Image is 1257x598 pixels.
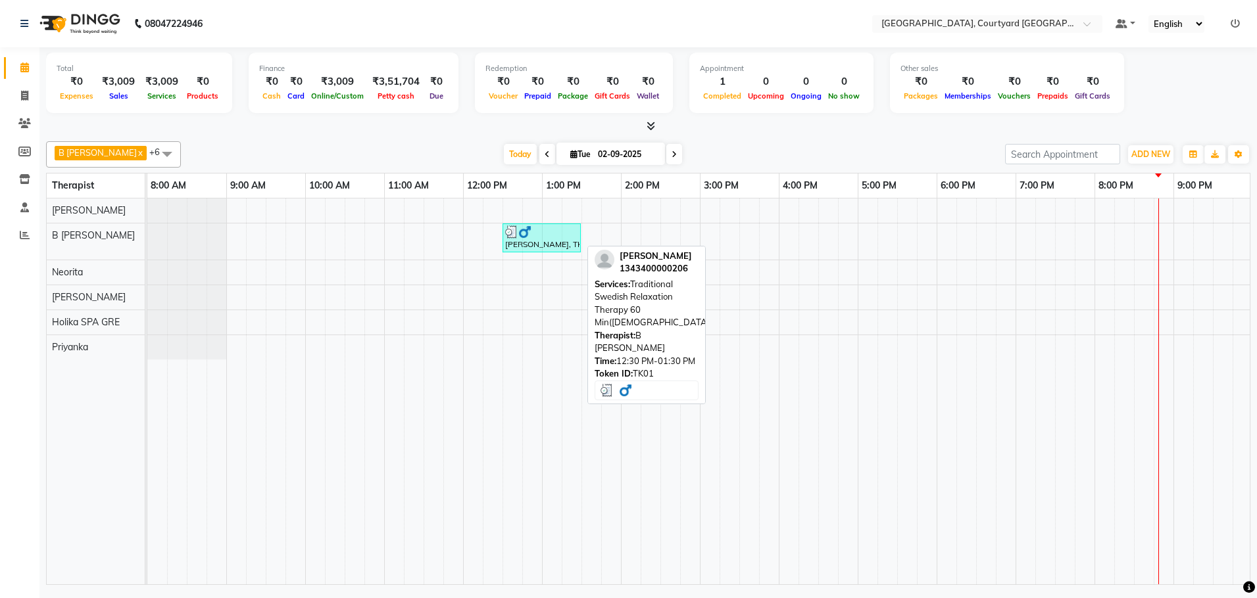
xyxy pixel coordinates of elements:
[745,74,787,89] div: 0
[779,176,821,195] a: 4:00 PM
[485,91,521,101] span: Voucher
[858,176,900,195] a: 5:00 PM
[52,341,88,353] span: Priyanka
[426,91,447,101] span: Due
[595,330,635,340] span: Therapist:
[620,262,692,275] div: 1343400000206
[1072,91,1114,101] span: Gift Cards
[595,367,699,380] div: TK01
[1034,74,1072,89] div: ₹0
[52,316,120,328] span: Holika SPA GRE
[937,176,979,195] a: 6:00 PM
[900,63,1114,74] div: Other sales
[620,250,692,261] span: [PERSON_NAME]
[543,176,584,195] a: 1:00 PM
[284,74,308,89] div: ₹0
[787,91,825,101] span: Ongoing
[1174,176,1216,195] a: 9:00 PM
[259,91,284,101] span: Cash
[633,91,662,101] span: Wallet
[622,176,663,195] a: 2:00 PM
[941,91,995,101] span: Memberships
[1095,176,1137,195] a: 8:00 PM
[145,5,203,42] b: 08047224946
[700,63,863,74] div: Appointment
[184,74,222,89] div: ₹0
[995,74,1034,89] div: ₹0
[1034,91,1072,101] span: Prepaids
[59,147,137,158] span: B [PERSON_NAME]
[700,74,745,89] div: 1
[1131,149,1170,159] span: ADD NEW
[995,91,1034,101] span: Vouchers
[567,149,594,159] span: Tue
[259,74,284,89] div: ₹0
[595,279,630,289] span: Services:
[1072,74,1114,89] div: ₹0
[284,91,308,101] span: Card
[555,91,591,101] span: Package
[633,74,662,89] div: ₹0
[106,91,132,101] span: Sales
[1128,145,1173,164] button: ADD NEW
[941,74,995,89] div: ₹0
[1016,176,1058,195] a: 7:00 PM
[595,355,699,368] div: 12:30 PM-01:30 PM
[595,250,614,269] img: profile
[425,74,448,89] div: ₹0
[52,291,126,303] span: [PERSON_NAME]
[144,91,180,101] span: Services
[367,74,425,89] div: ₹3,51,704
[147,176,189,195] a: 8:00 AM
[184,91,222,101] span: Products
[34,5,124,42] img: logo
[595,329,699,355] div: B [PERSON_NAME]
[591,91,633,101] span: Gift Cards
[227,176,269,195] a: 9:00 AM
[594,145,660,164] input: 2025-09-02
[52,266,83,278] span: Neorita
[555,74,591,89] div: ₹0
[485,63,662,74] div: Redemption
[259,63,448,74] div: Finance
[308,91,367,101] span: Online/Custom
[700,91,745,101] span: Completed
[825,91,863,101] span: No show
[374,91,418,101] span: Petty cash
[825,74,863,89] div: 0
[595,279,712,328] span: Traditional Swedish Relaxation Therapy 60 Min([DEMOGRAPHIC_DATA])
[504,144,537,164] span: Today
[464,176,510,195] a: 12:00 PM
[308,74,367,89] div: ₹3,009
[504,225,579,250] div: [PERSON_NAME], TK01, 12:30 PM-01:30 PM, Traditional Swedish Relaxation Therapy 60 Min([DEMOGRAPHI...
[485,74,521,89] div: ₹0
[595,368,633,379] span: Token ID:
[52,204,126,216] span: [PERSON_NAME]
[701,176,742,195] a: 3:00 PM
[57,74,97,89] div: ₹0
[385,176,432,195] a: 11:00 AM
[57,91,97,101] span: Expenses
[57,63,222,74] div: Total
[591,74,633,89] div: ₹0
[900,74,941,89] div: ₹0
[149,147,170,157] span: +6
[306,176,353,195] a: 10:00 AM
[521,91,555,101] span: Prepaid
[787,74,825,89] div: 0
[140,74,184,89] div: ₹3,009
[595,356,616,366] span: Time:
[137,147,143,158] a: x
[52,229,135,241] span: B [PERSON_NAME]
[1005,144,1120,164] input: Search Appointment
[745,91,787,101] span: Upcoming
[521,74,555,89] div: ₹0
[97,74,140,89] div: ₹3,009
[900,91,941,101] span: Packages
[52,179,94,191] span: Therapist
